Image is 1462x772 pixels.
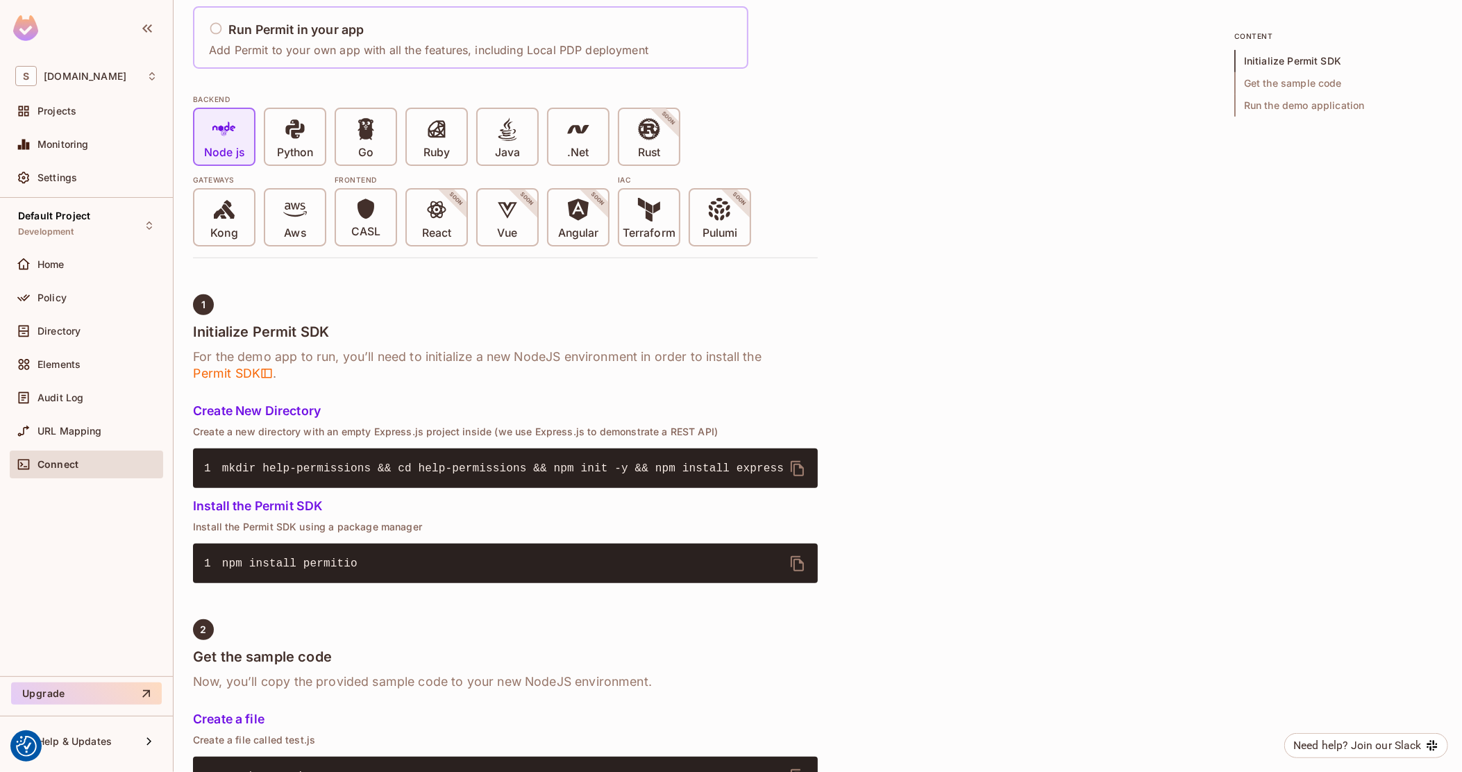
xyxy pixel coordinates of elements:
h5: Install the Permit SDK [193,499,818,513]
span: 1 [204,460,222,477]
h5: Create a file [193,712,818,726]
span: Projects [37,106,76,117]
span: URL Mapping [37,426,102,437]
p: Vue [497,226,517,240]
span: Workspace: sea.live [44,71,126,82]
span: Run the demo application [1234,94,1443,117]
h4: Initialize Permit SDK [193,324,818,340]
span: 1 [201,299,205,310]
p: Kong [210,226,237,240]
p: content [1234,31,1443,42]
p: Create a file called test.js [193,735,818,746]
p: Aws [284,226,305,240]
p: Go [358,146,373,160]
img: SReyMgAAAABJRU5ErkJggg== [13,15,38,41]
p: Pulumi [703,226,737,240]
h6: Now, you’ll copy the provided sample code to your new NodeJS environment. [193,673,818,690]
span: 2 [200,624,206,635]
p: CASL [351,225,380,239]
span: Development [18,226,74,237]
span: SOON [571,172,625,226]
h5: Create New Directory [193,404,818,418]
p: Angular [558,226,599,240]
div: Gateways [193,174,326,185]
span: npm install permitio [222,557,358,570]
span: mkdir help-permissions && cd help-permissions && npm init -y && npm install express [222,462,784,475]
button: Consent Preferences [16,736,37,757]
span: SOON [429,172,483,226]
span: Elements [37,359,81,370]
span: SOON [641,92,696,146]
span: 1 [204,555,222,572]
p: Rust [638,146,660,160]
p: Ruby [423,146,450,160]
span: S [15,66,37,86]
button: delete [781,547,814,580]
span: Audit Log [37,392,83,403]
span: Policy [37,292,67,303]
div: BACKEND [193,94,818,105]
span: Directory [37,326,81,337]
p: Node js [204,146,244,160]
span: Permit SDK [193,365,274,382]
span: Connect [37,459,78,470]
span: SOON [712,172,766,226]
p: Add Permit to your own app with all the features, including Local PDP deployment [209,42,648,58]
span: Home [37,259,65,270]
p: Terraform [623,226,675,240]
p: Install the Permit SDK using a package manager [193,521,818,532]
h5: Run Permit in your app [228,23,364,37]
div: IAC [618,174,751,185]
p: Python [277,146,313,160]
span: Settings [37,172,77,183]
button: delete [781,452,814,485]
p: Create a new directory with an empty Express.js project inside (we use Express.js to demonstrate ... [193,426,818,437]
span: Default Project [18,210,90,221]
div: Need help? Join our Slack [1293,737,1422,754]
p: Java [495,146,520,160]
span: Monitoring [37,139,89,150]
img: Revisit consent button [16,736,37,757]
div: Frontend [335,174,610,185]
p: .Net [567,146,589,160]
h4: Get the sample code [193,648,818,665]
span: Get the sample code [1234,72,1443,94]
h6: For the demo app to run, you’ll need to initialize a new NodeJS environment in order to install t... [193,349,818,382]
span: Initialize Permit SDK [1234,50,1443,72]
span: SOON [500,172,554,226]
p: React [422,226,451,240]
